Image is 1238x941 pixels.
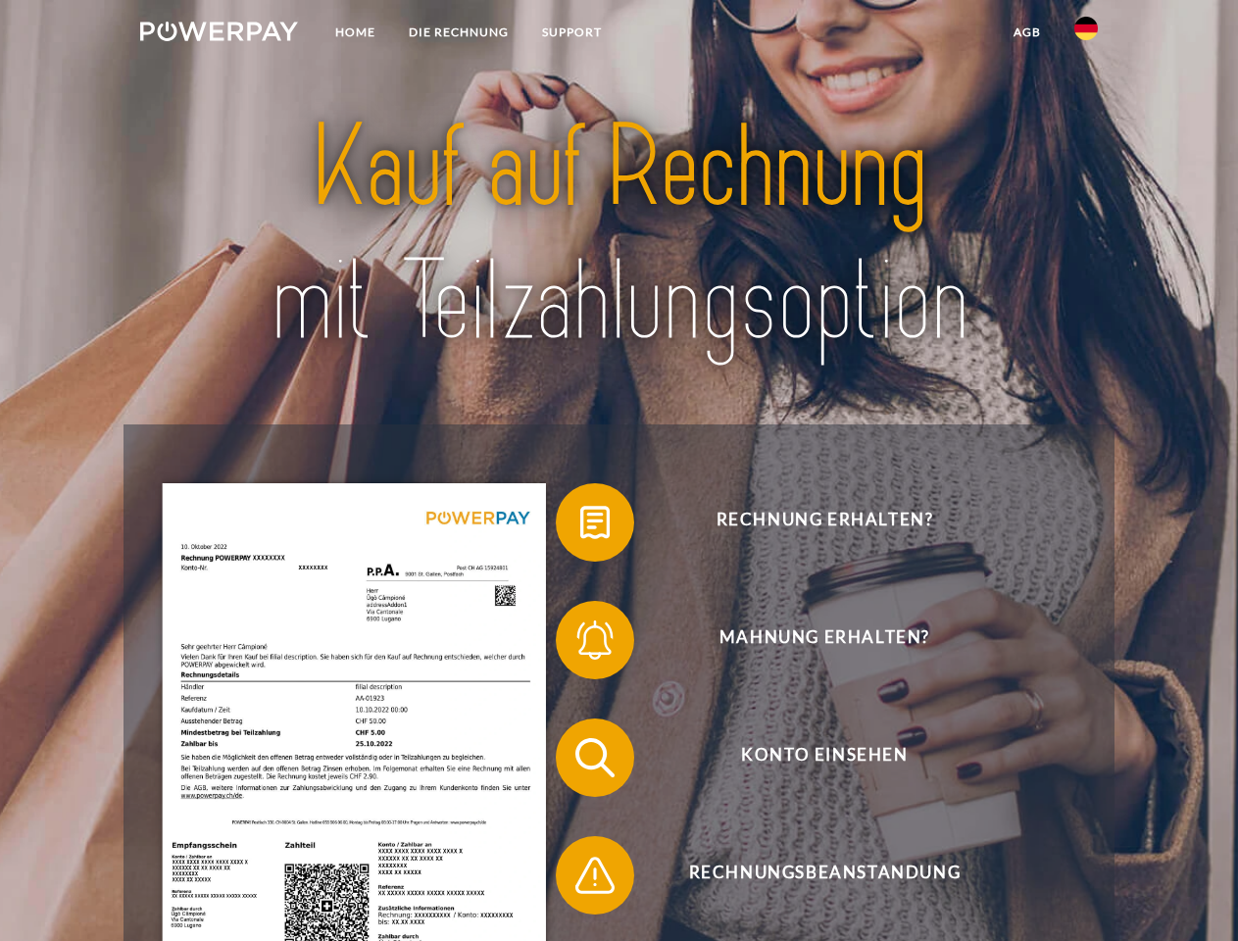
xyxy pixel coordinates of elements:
img: qb_search.svg [570,733,619,782]
img: qb_bell.svg [570,616,619,665]
img: qb_bill.svg [570,498,619,547]
img: de [1074,17,1098,40]
button: Rechnungsbeanstandung [556,836,1065,915]
img: title-powerpay_de.svg [187,94,1051,375]
span: Mahnung erhalten? [584,601,1065,679]
span: Rechnung erhalten? [584,483,1065,562]
img: logo-powerpay-white.svg [140,22,298,41]
a: agb [997,15,1058,50]
button: Rechnung erhalten? [556,483,1065,562]
a: SUPPORT [525,15,619,50]
img: qb_warning.svg [570,851,619,900]
span: Rechnungsbeanstandung [584,836,1065,915]
span: Konto einsehen [584,718,1065,797]
a: DIE RECHNUNG [392,15,525,50]
a: Home [319,15,392,50]
button: Mahnung erhalten? [556,601,1065,679]
button: Konto einsehen [556,718,1065,797]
